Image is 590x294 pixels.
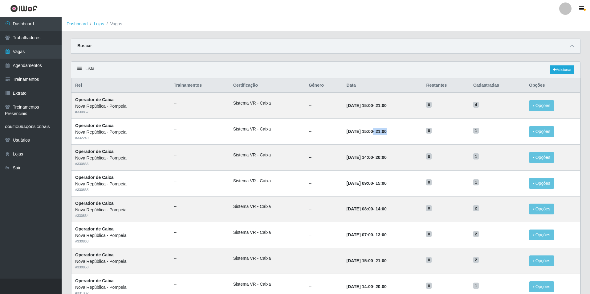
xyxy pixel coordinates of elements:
strong: - [346,155,386,160]
ul: -- [174,126,226,132]
div: # 330858 [75,265,166,270]
ul: -- [174,178,226,184]
time: 14:00 [376,206,387,211]
strong: - [346,103,386,108]
li: Sistema VR - Caixa [233,281,301,288]
td: -- [305,222,343,248]
div: Nova República - Pompeia [75,258,166,265]
th: Data [343,78,422,93]
strong: - [346,232,386,237]
span: 4 [473,102,479,108]
strong: Operador de Caixa [75,226,114,231]
li: Sistema VR - Caixa [233,100,301,106]
span: 2 [473,257,479,263]
a: Dashboard [67,21,88,26]
span: 0 [426,179,432,185]
li: Sistema VR - Caixa [233,255,301,262]
div: Nova República - Pompeia [75,181,166,187]
button: Opções [529,255,554,266]
div: Nova República - Pompeia [75,207,166,213]
time: [DATE] 14:00 [346,155,373,160]
div: Lista [71,62,580,78]
span: 0 [426,231,432,237]
div: # 330866 [75,161,166,167]
li: Sistema VR - Caixa [233,126,301,132]
a: Adicionar [550,65,574,74]
span: 2 [473,231,479,237]
time: 15:00 [376,181,387,186]
strong: - [346,181,386,186]
th: Trainamentos [170,78,230,93]
strong: - [346,206,386,211]
ul: -- [174,255,226,262]
button: Opções [529,100,554,111]
strong: Operador de Caixa [75,201,114,206]
div: Nova República - Pompeia [75,155,166,161]
span: 0 [426,128,432,134]
time: 21:00 [376,103,387,108]
strong: Operador de Caixa [75,252,114,257]
time: [DATE] 15:00 [346,258,373,263]
ul: -- [174,281,226,288]
time: 13:00 [376,232,387,237]
strong: Operador de Caixa [75,175,114,180]
ul: -- [174,203,226,210]
time: 21:00 [376,129,387,134]
button: Opções [529,126,554,137]
button: Opções [529,281,554,292]
strong: - [346,258,386,263]
div: Nova República - Pompeia [75,284,166,291]
time: [DATE] 15:00 [346,103,373,108]
div: # 332249 [75,135,166,141]
time: 20:00 [376,155,387,160]
li: Sistema VR - Caixa [233,178,301,184]
time: [DATE] 09:00 [346,181,373,186]
th: Certificação [230,78,305,93]
div: # 330864 [75,213,166,218]
strong: Operador de Caixa [75,278,114,283]
strong: Operador de Caixa [75,149,114,154]
strong: Operador de Caixa [75,123,114,128]
td: -- [305,170,343,196]
span: 2 [473,205,479,211]
span: 0 [426,153,432,159]
div: # 330863 [75,239,166,244]
td: -- [305,248,343,274]
span: 0 [426,257,432,263]
time: [DATE] 15:00 [346,129,373,134]
td: -- [305,93,343,118]
span: 1 [473,179,479,185]
strong: - [346,129,386,134]
img: CoreUI Logo [10,5,38,12]
button: Opções [529,178,554,189]
time: 20:00 [376,284,387,289]
button: Opções [529,230,554,240]
li: Sistema VR - Caixa [233,229,301,236]
td: -- [305,119,343,145]
div: # 330865 [75,187,166,193]
th: Restantes [422,78,469,93]
span: 0 [426,205,432,211]
span: 1 [473,153,479,159]
li: Sistema VR - Caixa [233,152,301,158]
span: 0 [426,102,432,108]
ul: -- [174,229,226,236]
strong: Buscar [77,43,92,48]
time: [DATE] 14:00 [346,284,373,289]
strong: Operador de Caixa [75,97,114,102]
span: 1 [473,128,479,134]
td: -- [305,196,343,222]
td: -- [305,144,343,170]
li: Vagas [104,21,122,27]
li: Sistema VR - Caixa [233,203,301,210]
th: Cadastradas [470,78,525,93]
button: Opções [529,204,554,214]
th: Gênero [305,78,343,93]
th: Ref [71,78,170,93]
a: Lojas [94,21,104,26]
ul: -- [174,152,226,158]
th: Opções [525,78,580,93]
time: [DATE] 07:00 [346,232,373,237]
button: Opções [529,152,554,163]
div: Nova República - Pompeia [75,232,166,239]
